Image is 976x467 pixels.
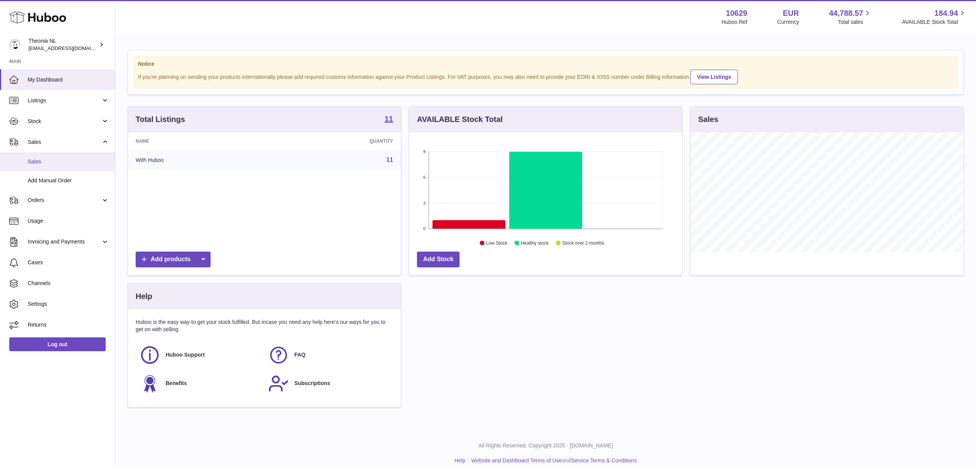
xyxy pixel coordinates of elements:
[166,380,187,387] span: Benefits
[294,351,305,359] span: FAQ
[838,18,872,26] span: Total sales
[423,175,425,180] text: 6
[521,240,549,246] text: Healthy stock
[28,138,101,146] span: Sales
[138,68,953,84] div: If you're planning on sending your products internationally please add required customs informati...
[136,114,185,125] h3: Total Listings
[783,8,799,18] strong: EUR
[385,115,393,124] a: 11
[128,132,272,150] th: Name
[294,380,330,387] span: Subscriptions
[935,8,958,18] span: 184.94
[28,158,109,165] span: Sales
[28,76,109,83] span: My Dashboard
[28,97,101,104] span: Listings
[455,457,466,464] a: Help
[9,39,21,50] img: info@wholesomegoods.eu
[136,252,211,267] a: Add products
[138,60,953,68] strong: Notice
[417,114,503,125] h3: AVAILABLE Stock Total
[128,150,272,170] td: With Huboo
[423,226,425,231] text: 0
[28,37,98,52] div: Theonia NL
[28,197,101,204] span: Orders
[423,201,425,205] text: 3
[28,280,109,287] span: Channels
[121,442,970,449] p: All Rights Reserved. Copyright 2025 - [DOMAIN_NAME]
[385,115,393,123] strong: 11
[28,321,109,329] span: Returns
[272,132,401,150] th: Quantity
[571,457,637,464] a: Service Terms & Conditions
[166,351,205,359] span: Huboo Support
[468,457,637,464] li: and
[28,45,113,51] span: [EMAIL_ADDRESS][DOMAIN_NAME]
[726,8,747,18] strong: 10629
[268,345,389,365] a: FAQ
[691,70,738,84] a: View Listings
[28,238,101,245] span: Invoicing and Payments
[28,259,109,266] span: Cases
[902,18,967,26] span: AVAILABLE Stock Total
[902,8,967,26] a: 184.94 AVAILABLE Stock Total
[486,240,508,246] text: Low Stock
[268,373,389,394] a: Subscriptions
[136,291,152,302] h3: Help
[139,373,261,394] a: Benefits
[471,457,562,464] a: Website and Dashboard Terms of Use
[562,240,604,246] text: Stock over 2 months
[28,177,109,184] span: Add Manual Order
[829,8,863,18] span: 44,788.57
[9,337,106,351] a: Log out
[386,157,393,163] a: 11
[28,118,101,125] span: Stock
[139,345,261,365] a: Huboo Support
[28,300,109,308] span: Settings
[136,319,393,333] p: Huboo is the easy way to get your stock fulfilled. But incase you need any help here's our ways f...
[28,217,109,225] span: Usage
[423,149,425,154] text: 9
[698,114,718,125] h3: Sales
[417,252,460,267] a: Add Stock
[722,18,747,26] div: Huboo Ref
[777,18,799,26] div: Currency
[829,8,872,26] a: 44,788.57 Total sales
